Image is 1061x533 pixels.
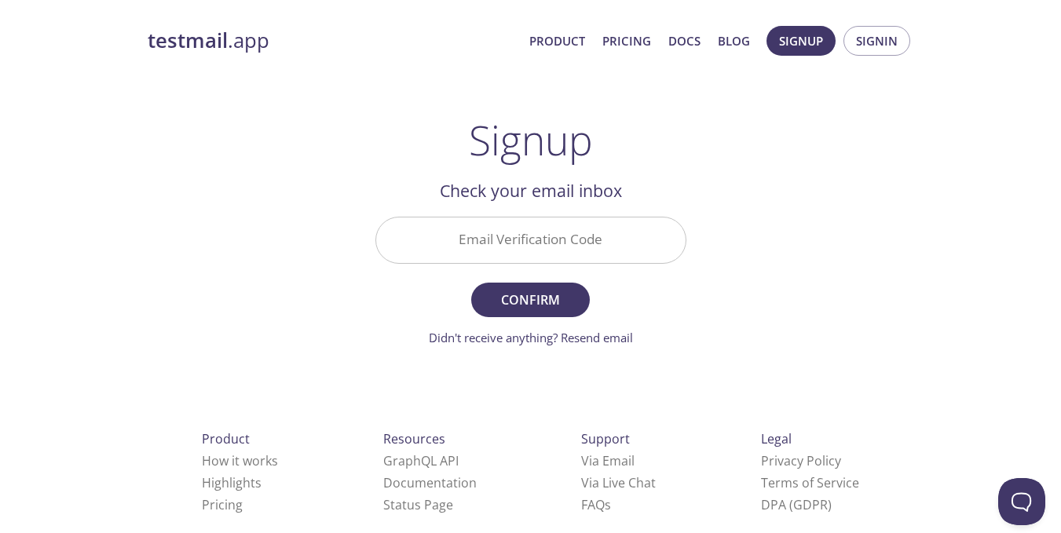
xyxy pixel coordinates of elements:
a: Terms of Service [761,474,859,491]
a: DPA (GDPR) [761,496,832,513]
span: Product [202,430,250,447]
a: Documentation [383,474,477,491]
a: Status Page [383,496,453,513]
button: Confirm [471,283,589,317]
a: testmail.app [148,27,517,54]
a: Blog [718,31,750,51]
strong: testmail [148,27,228,54]
iframe: Help Scout Beacon - Open [998,478,1045,525]
a: How it works [202,452,278,469]
a: Via Email [581,452,635,469]
span: Support [581,430,630,447]
a: Pricing [602,31,651,51]
h2: Check your email inbox [375,177,686,204]
a: GraphQL API [383,452,459,469]
a: Highlights [202,474,262,491]
a: Privacy Policy [761,452,841,469]
a: Docs [668,31,701,51]
a: Didn't receive anything? Resend email [429,330,633,345]
a: FAQ [581,496,611,513]
span: Resources [383,430,445,447]
a: Product [529,31,585,51]
span: Confirm [488,289,572,311]
a: Pricing [202,496,243,513]
h1: Signup [469,116,593,163]
span: s [605,496,611,513]
button: Signin [843,26,910,56]
span: Legal [761,430,792,447]
a: Via Live Chat [581,474,656,491]
button: Signup [766,26,836,56]
span: Signup [779,31,823,51]
span: Signin [856,31,898,51]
